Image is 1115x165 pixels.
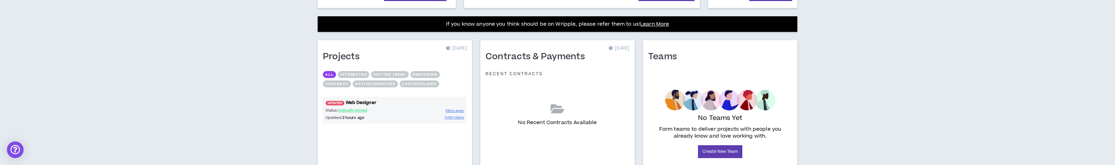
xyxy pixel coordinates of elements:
p: [DATE] [446,45,467,52]
a: UPDATED!Web Designer [323,99,467,106]
p: No Recent Contracts Available [518,119,597,127]
i: 3 hours ago [342,115,364,120]
span: UPDATED! [326,101,344,105]
button: Invited (new) [371,71,408,78]
p: If you know anyone you think should be on Wripple, please refer them to us! [446,20,669,28]
div: Open Intercom Messenger [7,141,24,158]
p: Status: [326,107,395,113]
h1: Teams [648,51,682,62]
span: Interviews [445,115,464,120]
p: Form teams to deliver projects with people you already know and love working with. [651,126,789,140]
h1: Projects [323,51,365,62]
span: Messages [446,108,464,113]
span: Active/Archived [338,108,368,113]
button: Interested [338,71,369,78]
button: Lost/Declined [400,80,439,87]
a: Create New Team [698,145,743,158]
a: Learn More [640,20,669,28]
h1: Contracts & Payments [486,51,590,62]
button: All [323,71,336,78]
a: Interviews [445,114,464,121]
p: Updated: [326,115,395,121]
p: [DATE] [609,45,629,52]
button: Contract [323,80,351,87]
button: Active/Archived [353,80,398,87]
a: Messages [446,107,464,114]
p: Recent Contracts [486,71,543,77]
button: Proposing [410,71,440,78]
img: empty [665,90,775,111]
p: No Teams Yet [698,113,742,123]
